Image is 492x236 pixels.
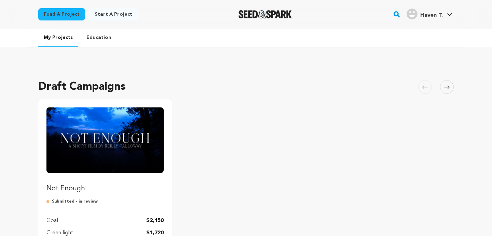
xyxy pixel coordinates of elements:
[46,199,164,204] p: Submitted - in review
[238,10,292,18] img: Seed&Spark Logo Dark Mode
[38,79,126,95] h2: Draft Campaigns
[81,29,117,46] a: Education
[146,217,164,225] p: $2,150
[407,9,443,19] div: Haven T.'s Profile
[238,10,292,18] a: Seed&Spark Homepage
[38,8,85,20] a: Fund a project
[405,7,454,21] span: Haven T.'s Profile
[405,7,454,19] a: Haven T.'s Profile
[38,29,78,47] a: My Projects
[46,199,52,204] img: submitted-for-review.svg
[46,217,58,225] p: Goal
[407,9,418,19] img: user.png
[420,13,443,18] span: Haven T.
[46,184,164,193] p: Not Enough
[89,8,138,20] a: Start a project
[46,107,164,193] a: Fund Not Enough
